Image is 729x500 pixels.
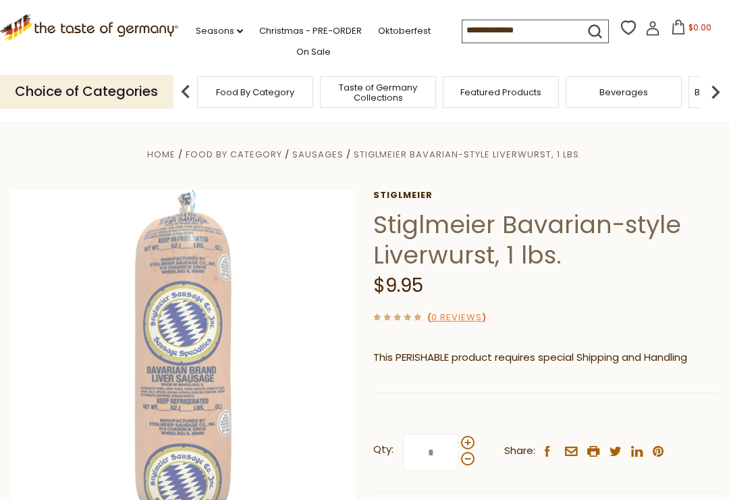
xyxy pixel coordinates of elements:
[373,190,719,201] a: Stiglmeier
[296,45,331,59] a: On Sale
[702,78,729,105] img: next arrow
[431,311,482,325] a: 0 Reviews
[147,148,175,161] a: Home
[378,24,431,39] a: Oktoberfest
[688,22,711,33] span: $0.00
[292,148,344,161] a: Sausages
[186,148,282,161] a: Food By Category
[373,441,394,458] strong: Qty:
[504,443,535,459] span: Share:
[403,434,458,471] input: Qty:
[373,272,423,299] span: $9.95
[599,87,648,97] a: Beverages
[373,209,719,270] h1: Stiglmeier Bavarian-style Liverwurst, 1 lbs.
[216,87,294,97] a: Food By Category
[460,87,541,97] a: Featured Products
[427,311,486,324] span: ( )
[354,148,582,161] a: Stiglmeier Bavarian-style Liverwurst, 1 lbs.
[259,24,362,39] a: Christmas - PRE-ORDER
[373,349,719,366] p: This PERISHABLE product requires special Shipping and Handling
[324,82,432,103] a: Taste of Germany Collections
[663,20,720,40] button: $0.00
[386,376,719,393] li: We will ship this product in heat-protective packaging and ice.
[196,24,243,39] a: Seasons
[172,78,199,105] img: previous arrow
